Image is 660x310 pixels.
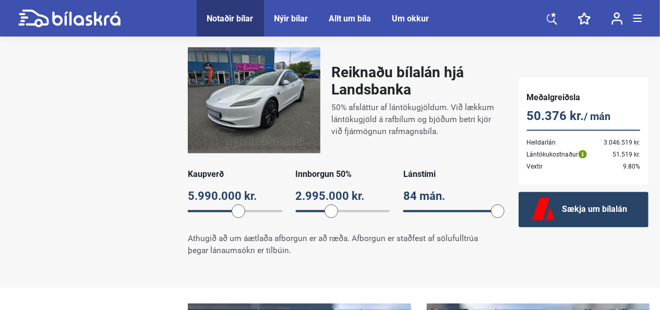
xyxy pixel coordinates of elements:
[527,161,597,173] td: Vextir
[611,12,623,25] img: user-login.svg
[519,192,649,228] a: Sækja um bílalán
[584,110,611,123] span: / mán
[527,106,641,126] p: 50.376 kr.
[274,14,308,23] a: Nýir bílar
[207,14,254,23] a: Notaðir bílar
[331,64,498,98] h2: Reiknaðu bílalán hjá Landsbanka
[403,169,498,179] div: Lánstími
[597,130,640,149] td: 3.046.519 kr.
[597,149,640,161] td: 51.519 kr.
[296,169,390,179] div: Innborgun 50%
[188,233,498,257] p: Athugið að um áætlaða afborgun er að ræða. Afborgun er staðfest af sölufulltrúa þegar lánaumsókn ...
[188,186,282,206] div: 5.990.000 kr.
[527,149,597,161] td: Lántökukostnaður
[527,92,641,102] h5: Meðalgreiðsla
[329,14,371,23] a: Allt um bíla
[403,186,498,206] div: 84 mán.
[331,102,498,138] p: 50% afsláttur af lántökugjöldum. Við lækkum lántökugjöld á rafbílum og bjóðum betri kjör við fjár...
[188,169,282,179] div: Kaupverð
[392,14,429,23] a: Um okkur
[296,186,390,206] div: 2.995.000 kr.
[597,161,640,173] td: 9.80%
[527,130,597,149] td: Heildarlán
